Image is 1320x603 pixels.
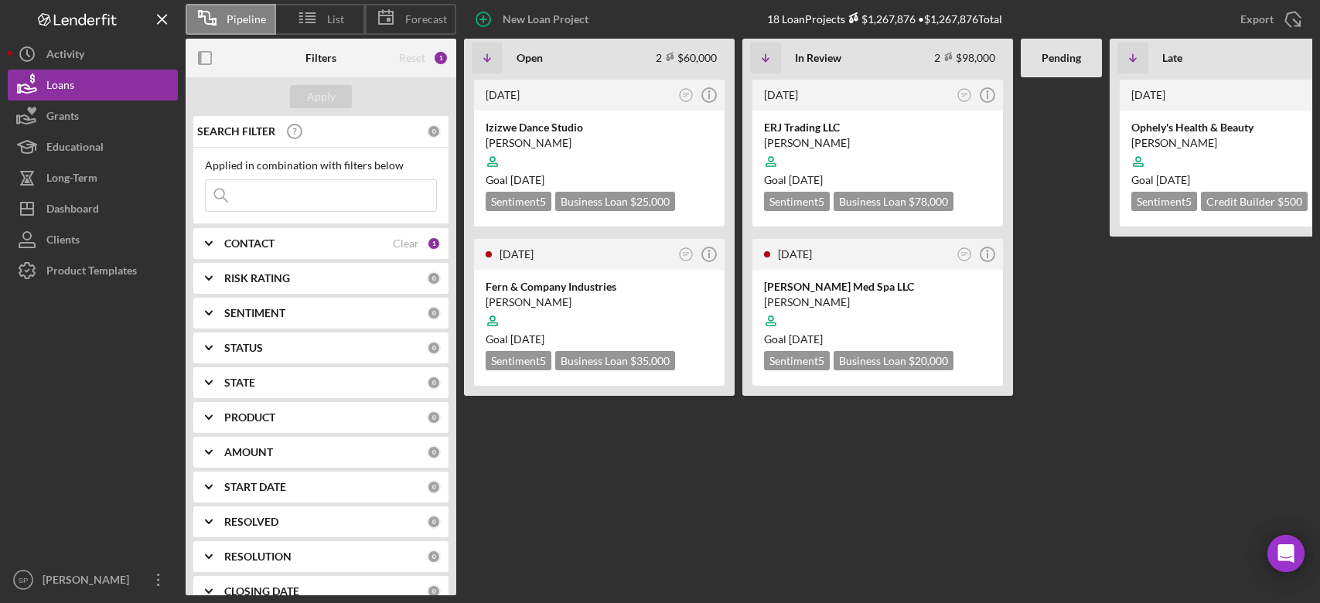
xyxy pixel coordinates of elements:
b: SEARCH FILTER [197,125,275,138]
div: 0 [427,411,441,424]
text: SP [683,251,690,257]
text: SP [961,92,968,97]
b: RESOLUTION [224,550,292,563]
a: [DATE]SP[PERSON_NAME] Med Spa LLC[PERSON_NAME]Goal [DATE]Sentiment5Business Loan $20,000 [750,237,1005,388]
div: Apply [307,85,336,108]
div: 0 [427,271,441,285]
div: 1 [427,237,441,250]
time: 11/06/2025 [789,173,823,186]
div: [PERSON_NAME] [39,564,139,599]
button: Grants [8,100,178,131]
div: ERJ Trading LLC [764,120,991,135]
time: 2024-10-28 22:04 [1131,88,1165,101]
time: 2025-07-07 17:01 [500,247,534,261]
b: Open [517,52,543,64]
button: SP [676,85,697,106]
div: Open Intercom Messenger [1267,535,1305,572]
b: RISK RATING [224,272,290,284]
b: STATUS [224,342,263,354]
div: Reset [399,52,425,64]
span: Goal [486,332,544,346]
div: 18 Loan Projects • $1,267,876 Total [767,12,1002,26]
time: 09/29/2025 [789,332,823,346]
b: PRODUCT [224,411,275,424]
time: 2025-07-23 18:58 [486,88,520,101]
div: Export [1240,4,1274,35]
button: Dashboard [8,193,178,224]
button: Long-Term [8,162,178,193]
div: 0 [427,306,441,320]
button: Activity [8,39,178,70]
b: RESOLVED [224,516,278,528]
span: Pipeline [227,13,266,26]
span: $20,000 [909,354,948,367]
div: Applied in combination with filters below [205,159,437,172]
div: Business Loan [834,351,953,370]
div: Loans [46,70,74,104]
button: Product Templates [8,255,178,286]
div: 0 [427,445,441,459]
div: Product Templates [46,255,137,290]
text: SP [683,92,690,97]
button: Apply [290,85,352,108]
span: $78,000 [909,195,948,208]
b: SENTIMENT [224,307,285,319]
div: Sentiment 5 [764,192,830,211]
b: CLOSING DATE [224,585,299,598]
div: Grants [46,100,79,135]
div: Sentiment 5 [486,192,551,211]
div: 2 $98,000 [934,51,995,64]
div: 0 [427,515,441,529]
span: $500 [1277,195,1302,208]
time: 11/16/2023 [1156,173,1190,186]
span: Goal [DATE] [486,173,544,186]
b: Late [1162,52,1182,64]
button: SP [676,244,697,265]
div: Izizwe Dance Studio [486,120,713,135]
button: SP [954,244,975,265]
time: 2025-06-20 14:32 [778,247,812,261]
span: Goal [764,173,823,186]
div: [PERSON_NAME] [486,135,713,151]
button: Clients [8,224,178,255]
div: Business Loan [555,351,675,370]
div: Business Loan [555,192,675,211]
text: SP [19,576,29,584]
div: Clients [46,224,80,259]
div: Activity [46,39,84,73]
div: Sentiment 5 [486,351,551,370]
div: [PERSON_NAME] [764,295,991,310]
div: $1,267,876 [845,12,916,26]
div: Dashboard [46,193,99,228]
div: Sentiment 5 [1131,192,1197,211]
div: Sentiment 5 [764,351,830,370]
div: [PERSON_NAME] [486,295,713,310]
button: SP[PERSON_NAME] [8,564,178,595]
button: Loans [8,70,178,100]
button: New Loan Project [464,4,604,35]
span: List [327,13,344,26]
div: [PERSON_NAME] [764,135,991,151]
span: Goal [764,332,823,346]
div: 0 [427,480,441,494]
b: AMOUNT [224,446,273,458]
b: Filters [305,52,336,64]
b: In Review [795,52,841,64]
div: New Loan Project [503,4,588,35]
div: 2 $60,000 [656,51,717,64]
b: CONTACT [224,237,275,250]
a: [DATE]SPIzizwe Dance Studio[PERSON_NAME]Goal [DATE]Sentiment5Business Loan $25,000 [472,77,727,229]
b: Pending [1042,52,1081,64]
span: $35,000 [630,354,670,367]
text: SP [961,251,968,257]
div: Fern & Company Industries [486,279,713,295]
a: Educational [8,131,178,162]
a: [DATE]SPERJ Trading LLC[PERSON_NAME]Goal [DATE]Sentiment5Business Loan $78,000 [750,77,1005,229]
